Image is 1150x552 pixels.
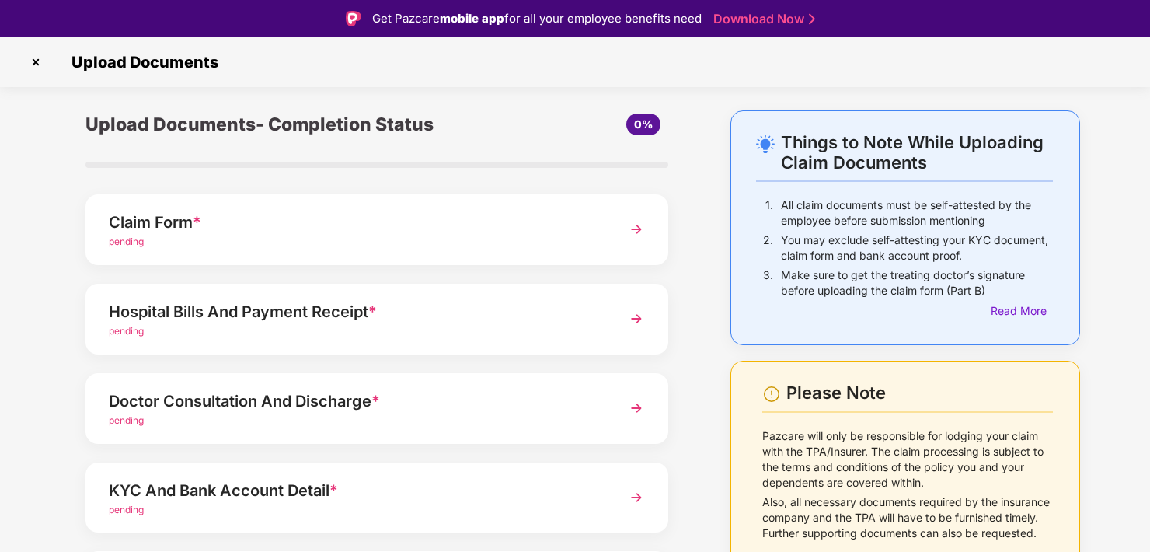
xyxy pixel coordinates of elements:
img: Stroke [809,11,815,27]
img: svg+xml;base64,PHN2ZyBpZD0iQ3Jvc3MtMzJ4MzIiIHhtbG5zPSJodHRwOi8vd3d3LnczLm9yZy8yMDAwL3N2ZyIgd2lkdG... [23,50,48,75]
div: Hospital Bills And Payment Receipt [109,299,601,324]
strong: mobile app [440,11,504,26]
span: pending [109,325,144,337]
img: svg+xml;base64,PHN2ZyBpZD0iTmV4dCIgeG1sbnM9Imh0dHA6Ly93d3cudzMub3JnLzIwMDAvc3ZnIiB3aWR0aD0iMzYiIG... [622,305,650,333]
p: 3. [763,267,773,299]
div: Doctor Consultation And Discharge [109,389,601,414]
span: pending [109,504,144,515]
span: Upload Documents [56,53,226,72]
div: Please Note [786,383,1053,404]
div: Things to Note While Uploading Claim Documents [781,132,1053,173]
img: svg+xml;base64,PHN2ZyBpZD0iTmV4dCIgeG1sbnM9Imh0dHA6Ly93d3cudzMub3JnLzIwMDAvc3ZnIiB3aWR0aD0iMzYiIG... [622,394,650,422]
div: Get Pazcare for all your employee benefits need [372,9,702,28]
p: 2. [763,232,773,264]
img: svg+xml;base64,PHN2ZyBpZD0iTmV4dCIgeG1sbnM9Imh0dHA6Ly93d3cudzMub3JnLzIwMDAvc3ZnIiB3aWR0aD0iMzYiIG... [622,484,650,512]
div: Claim Form [109,210,601,235]
span: pending [109,414,144,426]
div: Read More [991,302,1053,320]
p: Make sure to get the treating doctor’s signature before uploading the claim form (Part B) [781,267,1053,299]
img: svg+xml;base64,PHN2ZyB4bWxucz0iaHR0cDovL3d3dy53My5vcmcvMjAwMC9zdmciIHdpZHRoPSIyNC4wOTMiIGhlaWdodD... [756,135,775,153]
p: 1. [765,197,773,229]
span: 0% [634,117,653,131]
img: svg+xml;base64,PHN2ZyBpZD0iV2FybmluZ18tXzI0eDI0IiBkYXRhLW5hbWU9Ildhcm5pbmcgLSAyNHgyNCIgeG1sbnM9Im... [762,385,781,404]
a: Download Now [713,11,810,27]
img: Logo [346,11,361,26]
p: You may exclude self-attesting your KYC document, claim form and bank account proof. [781,232,1053,264]
p: All claim documents must be self-attested by the employee before submission mentioning [781,197,1053,229]
p: Pazcare will only be responsible for lodging your claim with the TPA/Insurer. The claim processin... [762,428,1053,491]
span: pending [109,236,144,247]
img: svg+xml;base64,PHN2ZyBpZD0iTmV4dCIgeG1sbnM9Imh0dHA6Ly93d3cudzMub3JnLzIwMDAvc3ZnIiB3aWR0aD0iMzYiIG... [622,215,650,243]
div: KYC And Bank Account Detail [109,478,601,503]
p: Also, all necessary documents required by the insurance company and the TPA will have to be furni... [762,494,1053,541]
div: Upload Documents- Completion Status [85,110,474,138]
